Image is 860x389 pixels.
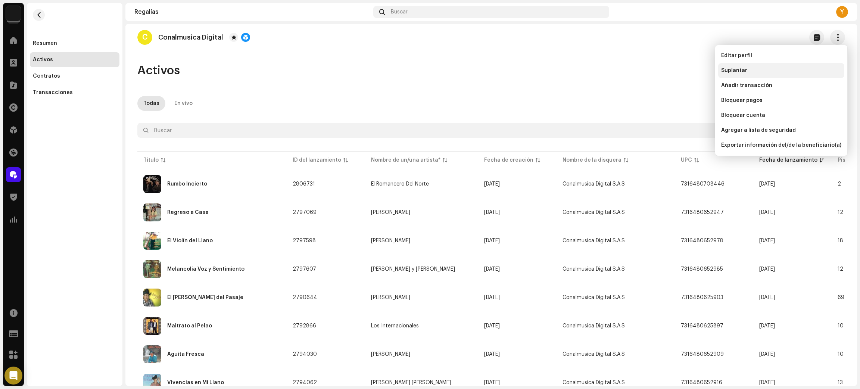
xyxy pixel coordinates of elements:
span: 8 may 2025 [759,295,775,300]
div: [PERSON_NAME] [371,210,410,215]
span: 9 may 2025 [484,238,500,243]
span: 12 [838,267,843,272]
span: 2797598 [293,238,316,243]
span: 7316480708446 [681,181,725,187]
span: Conalmusica Digital S.A.S [563,323,625,329]
div: El Caballero del Pasaje [167,295,243,300]
span: 2794030 [293,352,317,357]
img: 81a8fc94-5f9f-4e76-b92b-081d3c9b817b [143,260,161,278]
div: Fecha de lanzamiento [759,156,817,164]
span: 8 may 2025 [759,352,775,357]
span: Conalmusica Digital S.A.S [563,238,625,243]
div: El Violín del Llano [167,238,213,243]
p: Conalmusica Digital [158,34,223,41]
span: 2794062 [293,380,317,385]
span: 9 may 2025 [759,238,775,243]
span: 8 may 2025 [759,380,775,385]
img: e0ee6a89-0961-47a0-9024-905f215320c5 [143,317,161,335]
span: Luis Felipe Salcedo Pantoja [371,380,472,385]
span: Conalmusica Digital S.A.S [563,295,625,300]
span: 8 may 2025 [484,352,500,357]
span: 7316480625903 [681,295,723,300]
div: Fecha de creación [484,156,533,164]
span: El Romancero Del Norte [371,181,472,187]
div: En vivo [174,96,193,111]
div: [PERSON_NAME] y [PERSON_NAME] [371,267,455,272]
div: Activos [33,57,53,63]
span: Exportar información del/de la beneficiario(a) [721,142,841,148]
span: 9 may 2025 [759,267,775,272]
span: 7316480652947 [681,210,724,215]
div: [PERSON_NAME] [371,295,410,300]
span: 8 may 2025 [484,323,500,329]
input: Buscar [137,123,720,138]
span: 18 [838,238,843,243]
span: Editar perfil [721,53,752,59]
div: Título [143,156,159,164]
span: Conalmusica Digital S.A.S [563,267,625,272]
div: El Romancero Del Norte [371,181,429,187]
img: 8c7f75a7-5dca-4f9c-be96-9ab877c188a9 [143,232,161,250]
span: 69 [838,295,844,300]
span: 8 may 2025 [759,323,775,329]
div: [PERSON_NAME] [371,238,410,243]
span: 2790644 [293,295,317,300]
span: 2 [838,181,841,187]
span: Lino Acosta [371,295,472,300]
span: Activos [137,63,180,78]
div: [PERSON_NAME] [PERSON_NAME] [371,380,451,385]
img: 18cc9541-087b-4146-8636-399dfb5d7749 [143,203,161,221]
span: 7316480652978 [681,238,723,243]
span: Bloquear pagos [721,97,763,103]
span: Suplantar [721,68,747,74]
span: 16 may 2025 [759,181,775,187]
span: 16 may 2025 [484,181,500,187]
div: Resumen [33,40,57,46]
span: Rafael Lorenzo Pérez [371,238,472,243]
span: 7316480652909 [681,352,724,357]
div: UPC [681,156,692,164]
span: 9 may 2025 [484,267,500,272]
span: 9 may 2025 [484,210,500,215]
div: Melancolia Voz y Sentimiento [167,267,244,272]
div: Transacciones [33,90,73,96]
span: 7316480652985 [681,267,723,272]
span: 7316480652916 [681,380,722,385]
div: Y [836,6,848,18]
div: Nombre de un/una artista* [371,156,440,164]
span: 10 [838,352,844,357]
div: [PERSON_NAME] [371,352,410,357]
div: Nombre de la disquera [563,156,621,164]
span: 8 may 2025 [484,380,500,385]
span: Conalmusica Digital S.A.S [563,380,625,385]
span: Los Internacionales [371,323,472,329]
re-m-nav-item: Transacciones [30,85,119,100]
span: 2797607 [293,267,316,272]
re-m-nav-item: Resumen [30,36,119,51]
div: Contratos [33,73,60,79]
re-m-nav-item: Contratos [30,69,119,84]
img: 56ecfa2e-b8c8-4ae1-b422-66cef0fd90fe [143,289,161,306]
div: C [137,30,152,45]
div: Regalías [134,9,370,15]
div: Vivencias en Mi Llano [167,380,224,385]
span: 6 may 2025 [484,295,500,300]
div: Regreso a Casa [167,210,209,215]
span: 9 may 2025 [759,210,775,215]
span: 13 [838,380,843,385]
div: Open Intercom Messenger [4,367,22,385]
span: Conalmusica Digital S.A.S [563,352,625,357]
img: 2d109e9d-efc3-4bdf-8036-468187086596 [143,175,161,193]
span: Bloquear cuenta [721,112,765,118]
div: Rumbo Incierto [167,181,207,187]
span: 2806731 [293,181,315,187]
img: 48257be4-38e1-423f-bf03-81300282f8d9 [6,6,21,21]
span: Agregar a lista de seguridad [721,127,796,133]
span: Rodrigo Soto y Su Mariachi [371,267,472,272]
span: 2797069 [293,210,317,215]
span: Buscar [391,9,408,15]
span: Luis Enrico [371,352,472,357]
span: Añadir transacción [721,83,772,88]
div: Maltrato al Pelao [167,323,212,329]
span: 2792866 [293,323,316,329]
